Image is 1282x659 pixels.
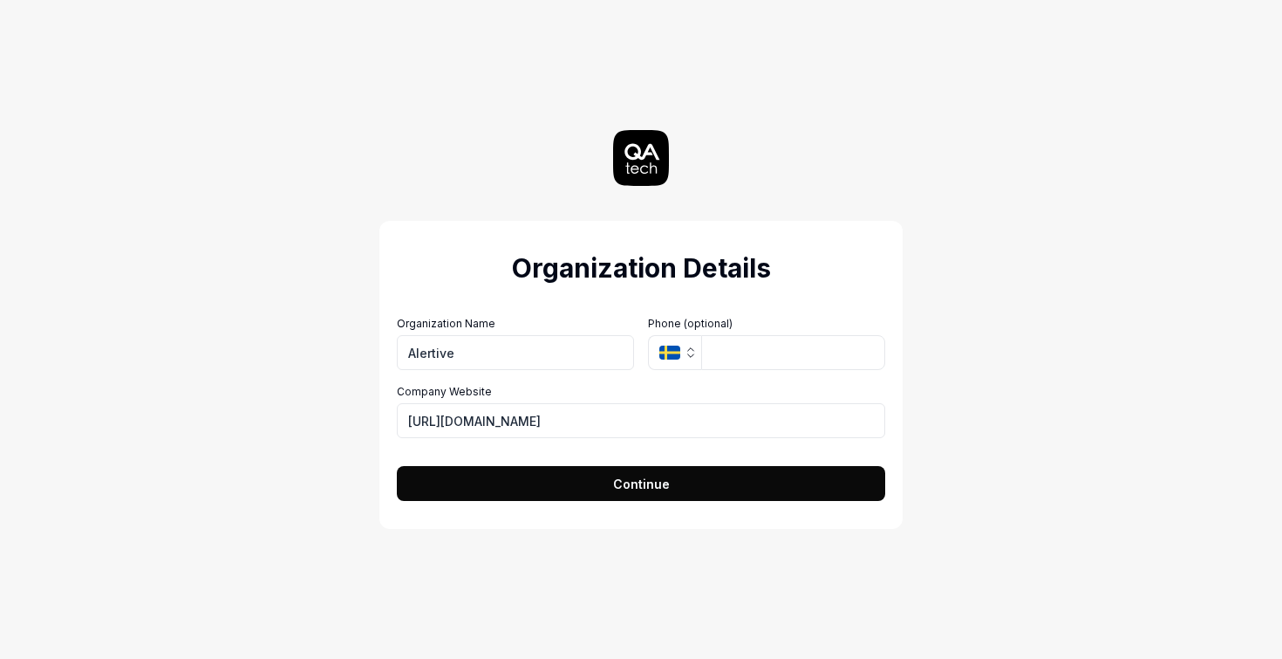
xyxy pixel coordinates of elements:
label: Phone (optional) [648,316,885,332]
button: Continue [397,466,885,501]
span: Continue [613,475,670,493]
h2: Organization Details [397,249,885,288]
input: https:// [397,403,885,438]
label: Company Website [397,384,885,400]
label: Organization Name [397,316,634,332]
